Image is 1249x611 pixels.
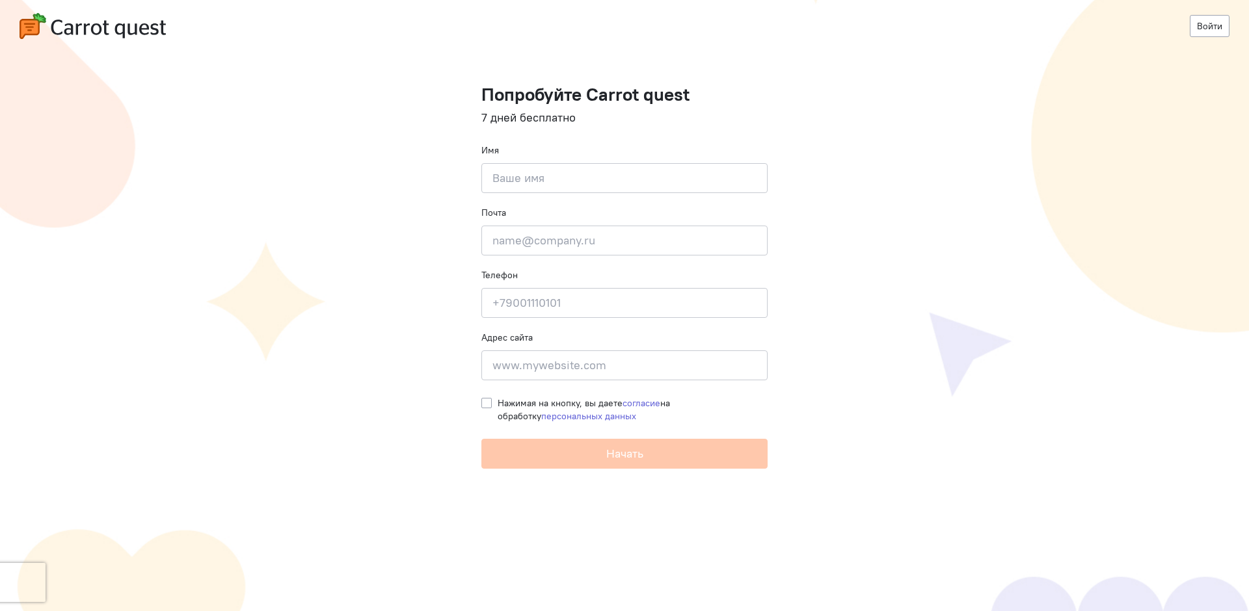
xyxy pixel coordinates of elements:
img: carrot-quest-logo.svg [20,13,166,39]
input: +79001110101 [481,288,768,318]
span: Начать [606,446,643,461]
a: согласие [623,397,660,409]
a: Войти [1190,15,1229,37]
a: персональных данных [541,410,636,422]
button: Начать [481,439,768,469]
label: Телефон [481,268,518,281]
label: Имя [481,144,499,157]
h1: Попробуйте Carrot quest [481,84,768,105]
input: name@company.ru [481,226,768,255]
label: Адрес сайта [481,331,533,344]
h4: 7 дней бесплатно [481,111,768,124]
input: www.mywebsite.com [481,350,768,380]
label: Почта [481,206,506,219]
span: Нажимая на кнопку, вы даете на обработку [498,397,670,422]
input: Ваше имя [481,163,768,193]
